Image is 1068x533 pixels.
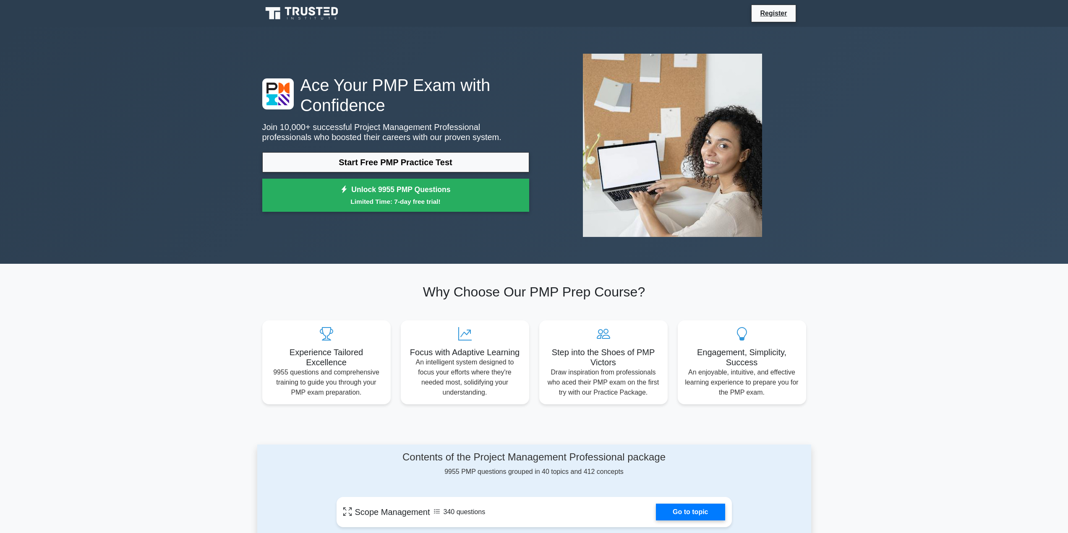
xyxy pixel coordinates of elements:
a: Start Free PMP Practice Test [262,152,529,172]
a: Go to topic [656,504,725,520]
a: Register [755,8,792,18]
h1: Ace Your PMP Exam with Confidence [262,75,529,115]
h5: Engagement, Simplicity, Success [684,347,799,367]
p: 9955 questions and comprehensive training to guide you through your PMP exam preparation. [269,367,384,398]
small: Limited Time: 7-day free trial! [273,197,519,206]
h4: Contents of the Project Management Professional package [337,451,732,463]
p: Join 10,000+ successful Project Management Professional professionals who boosted their careers w... [262,122,529,142]
a: Unlock 9955 PMP QuestionsLimited Time: 7-day free trial! [262,179,529,212]
p: An intelligent system designed to focus your efforts where they're needed most, solidifying your ... [407,357,522,398]
h2: Why Choose Our PMP Prep Course? [262,284,806,300]
p: An enjoyable, intuitive, and effective learning experience to prepare you for the PMP exam. [684,367,799,398]
h5: Step into the Shoes of PMP Victors [546,347,661,367]
h5: Experience Tailored Excellence [269,347,384,367]
h5: Focus with Adaptive Learning [407,347,522,357]
p: Draw inspiration from professionals who aced their PMP exam on the first try with our Practice Pa... [546,367,661,398]
div: 9955 PMP questions grouped in 40 topics and 412 concepts [337,451,732,477]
